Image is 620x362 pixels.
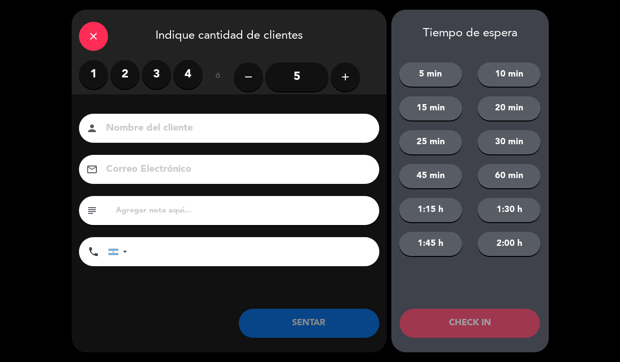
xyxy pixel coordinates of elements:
[400,309,540,338] button: CHECK IN
[399,164,462,188] button: 45 min
[478,130,541,154] button: 30 min
[391,27,549,41] div: Tiempo de espera
[399,232,462,256] button: 1:45 h
[105,161,367,178] input: Correo Electrónico
[88,30,99,42] i: close
[234,62,263,91] button: remove
[478,198,541,222] button: 1:30 h
[115,204,372,217] input: Agregar nota aquí...
[86,164,98,175] i: email
[86,122,98,134] i: person
[331,62,360,91] button: add
[142,60,171,89] label: 3
[79,60,108,89] label: 1
[202,60,234,94] div: ó
[399,130,462,154] button: 25 min
[399,198,462,222] button: 1:15 h
[478,232,541,256] button: 2:00 h
[399,62,462,87] button: 5 min
[478,164,541,188] button: 60 min
[88,246,99,257] i: phone
[105,120,367,137] input: Nombre del cliente
[478,62,541,87] button: 10 min
[72,10,387,60] div: Indique cantidad de clientes
[340,71,351,83] i: add
[478,96,541,121] button: 20 min
[239,309,379,338] button: SENTAR
[243,71,254,83] i: remove
[399,96,462,121] button: 15 min
[108,238,131,266] div: Argentina: +54
[86,205,98,216] i: subject
[110,60,139,89] label: 2
[173,60,202,89] label: 4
